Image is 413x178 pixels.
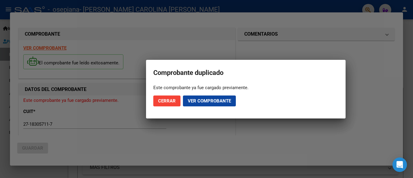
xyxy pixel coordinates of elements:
[183,95,236,106] button: Ver comprobante
[392,157,407,172] div: Open Intercom Messenger
[153,67,338,79] h2: Comprobante duplicado
[188,98,231,104] span: Ver comprobante
[153,85,338,91] div: Este comprobante ya fue cargado previamente.
[153,95,180,106] button: Cerrar
[158,98,176,104] span: Cerrar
